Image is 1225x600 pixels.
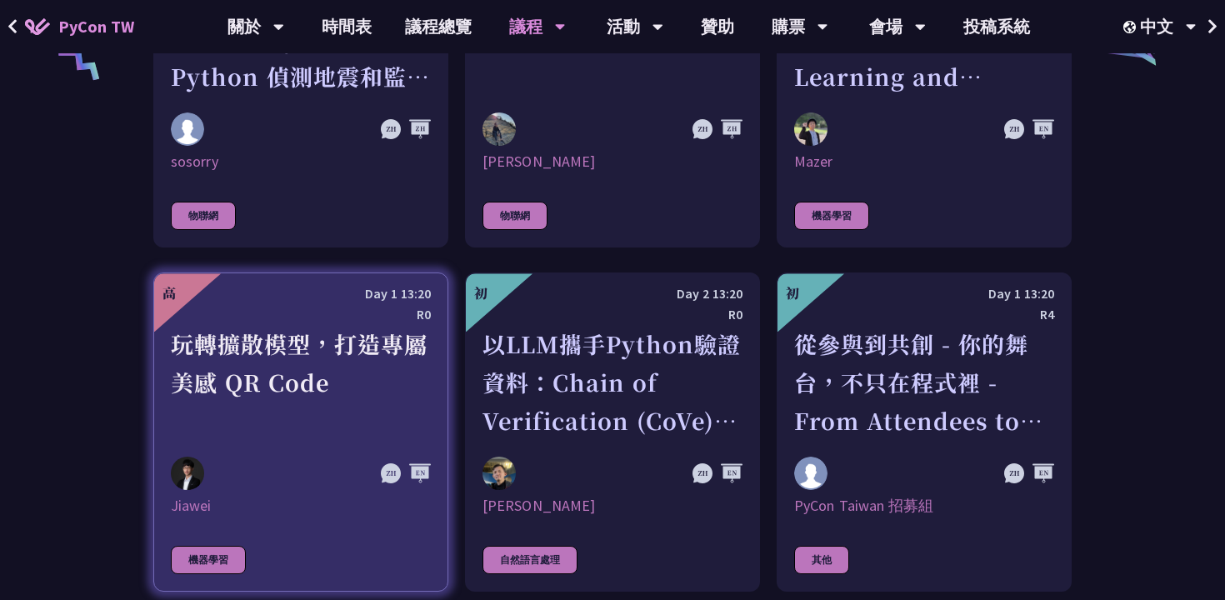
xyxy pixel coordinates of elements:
div: 機器學習 [794,202,869,230]
div: Day 1 13:20 [171,283,431,304]
div: 初 [474,283,487,303]
div: 物聯網 [171,202,236,230]
div: 玩轉擴散模型，打造專屬美感 QR Code [171,325,431,440]
div: R0 [171,304,431,325]
img: PyCon Taiwan 招募組 [794,457,827,490]
div: 以LLM攜手Python驗證資料：Chain of Verification (CoVe)實務應用 [482,325,742,440]
a: 初 Day 1 13:20 R4 從參與到共創 - 你的舞台，不只在程式裡 - From Attendees to Organizers - Your Stage Goes Beyond Cod... [777,272,1072,592]
img: Locale Icon [1123,21,1140,33]
div: 從參與到共創 - 你的舞台，不只在程式裡 - From Attendees to Organizers - Your Stage Goes Beyond Code [794,325,1054,440]
div: PyCon Taiwan 招募組 [794,496,1054,516]
span: PyCon TW [58,14,134,39]
div: 其他 [794,546,849,574]
div: 自然語言處理 [482,546,577,574]
a: 初 Day 2 13:20 R0 以LLM攜手Python驗證資料：Chain of Verification (CoVe)實務應用 Kevin Tseng [PERSON_NAME] 自然語言處理 [465,272,760,592]
div: [PERSON_NAME] [482,152,742,172]
div: R4 [794,304,1054,325]
div: 高 [162,283,176,303]
a: PyCon TW [8,6,151,47]
div: 初 [786,283,799,303]
img: sosorry [171,112,204,146]
a: 高 Day 1 13:20 R0 玩轉擴散模型，打造專屬美感 QR Code Jiawei Jiawei 機器學習 [153,272,448,592]
img: Mazer [794,112,827,146]
div: 機器學習 [171,546,246,574]
img: Kevin Tseng [482,457,516,490]
div: Jiawei [171,496,431,516]
img: Home icon of PyCon TW 2025 [25,18,50,35]
div: sosorry [171,152,431,172]
img: Peter [482,112,516,146]
div: Day 1 13:20 [794,283,1054,304]
div: R0 [482,304,742,325]
div: Mazer [794,152,1054,172]
div: [PERSON_NAME] [482,496,742,516]
div: 物聯網 [482,202,547,230]
div: Day 2 13:20 [482,283,742,304]
img: Jiawei [171,457,204,491]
